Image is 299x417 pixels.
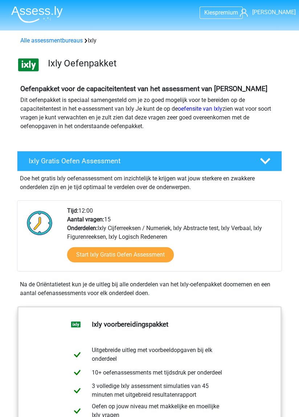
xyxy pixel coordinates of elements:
[48,58,276,69] h3: Ixly Oefenpakket
[67,216,104,223] b: Aantal vragen:
[252,9,296,16] span: [PERSON_NAME]
[20,85,267,93] b: Oefenpakket voor de capaciteitentest van het assessment van [PERSON_NAME]
[20,37,83,44] a: Alle assessmentbureaus
[178,105,222,112] a: oefensite van Ixly
[17,171,282,192] div: Doe het gratis Ixly oefenassessment om inzichtelijk te krijgen wat jouw sterkere en zwakkere onde...
[67,207,78,214] b: Tijd:
[17,280,282,298] div: Na de Oriëntatietest kun je de uitleg bij alle onderdelen van het Ixly-oefenpakket doornemen en e...
[200,8,242,17] a: Kiespremium
[23,207,56,239] img: Klok
[67,225,98,232] b: Onderdelen:
[67,247,174,262] a: Start Ixly Gratis Oefen Assessment
[17,36,282,45] div: Ixly
[62,207,281,271] div: 12:00 15 Ixly Cijferreeksen / Numeriek, Ixly Abstracte test, Ixly Verbaal, Ixly Figurenreeksen, I...
[204,9,215,16] span: Kies
[240,8,294,17] a: [PERSON_NAME]
[17,54,40,76] img: ixly.png
[11,6,63,23] img: Assessly
[14,151,285,171] a: Ixly Gratis Oefen Assessment
[29,157,249,165] h4: Ixly Gratis Oefen Assessment
[20,96,279,131] p: Dit oefenpakket is speciaal samengesteld om je zo goed mogelijk voor te bereiden op de capaciteit...
[215,9,238,16] span: premium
